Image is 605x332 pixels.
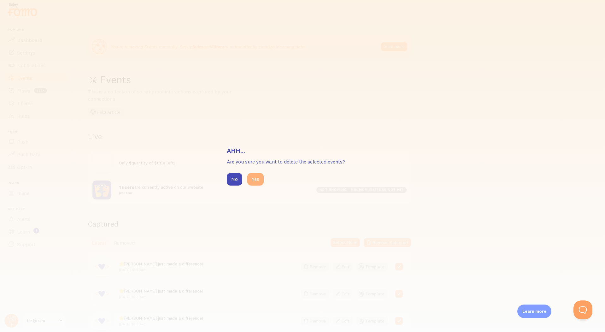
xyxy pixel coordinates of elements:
h3: Ahh... [227,146,378,155]
button: Yes [247,173,264,186]
p: Are you sure you want to delete the selected events? [227,158,378,165]
iframe: Help Scout Beacon - Open [573,300,592,319]
button: No [227,173,242,186]
p: Learn more [522,308,546,314]
div: Learn more [517,305,551,318]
